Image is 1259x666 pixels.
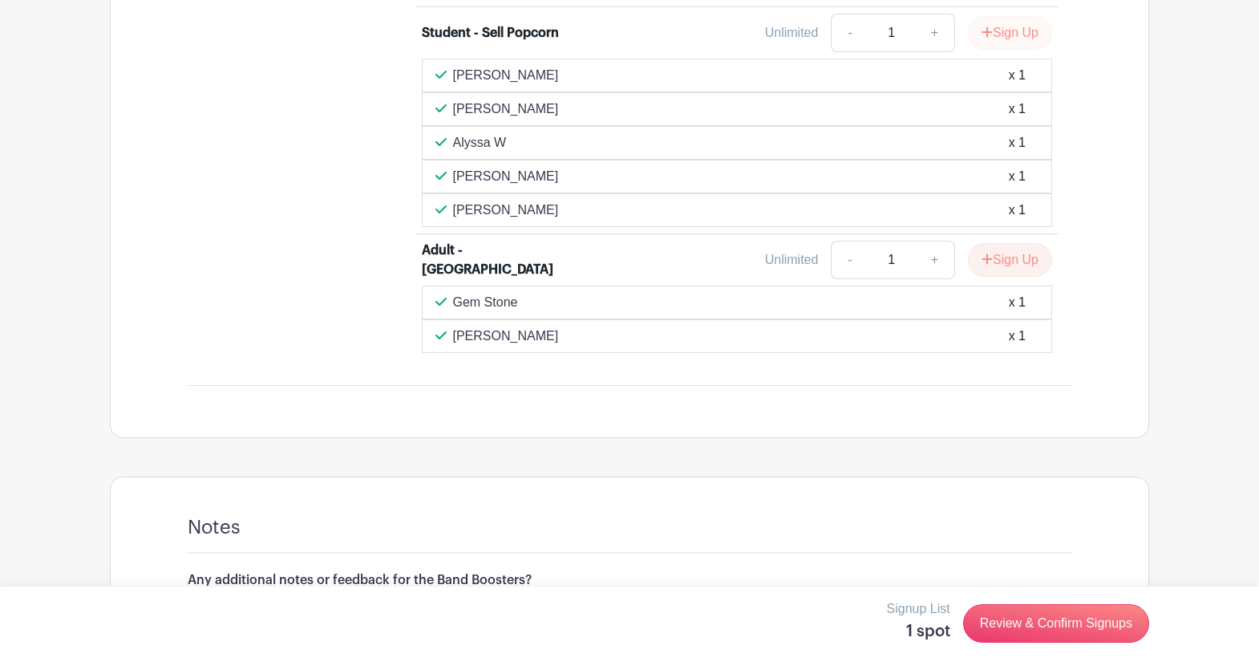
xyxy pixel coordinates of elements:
[1009,133,1026,152] div: x 1
[188,573,1071,588] h6: Any additional notes or feedback for the Band Boosters?
[968,16,1052,50] button: Sign Up
[453,167,559,186] p: [PERSON_NAME]
[1009,293,1026,312] div: x 1
[765,250,819,270] div: Unlimited
[453,201,559,220] p: [PERSON_NAME]
[915,14,955,52] a: +
[453,327,559,346] p: [PERSON_NAME]
[887,599,950,619] p: Signup List
[1009,167,1026,186] div: x 1
[963,604,1149,643] a: Review & Confirm Signups
[453,133,507,152] p: Alyssa W
[453,293,518,312] p: Gem Stone
[422,23,559,43] div: Student - Sell Popcorn
[188,516,241,539] h4: Notes
[453,99,559,119] p: [PERSON_NAME]
[968,243,1052,277] button: Sign Up
[887,622,950,641] h5: 1 spot
[1009,66,1026,85] div: x 1
[831,14,868,52] a: -
[831,241,868,279] a: -
[915,241,955,279] a: +
[765,23,819,43] div: Unlimited
[422,241,561,279] div: Adult - [GEOGRAPHIC_DATA]
[1009,201,1026,220] div: x 1
[1009,327,1026,346] div: x 1
[1009,99,1026,119] div: x 1
[453,66,559,85] p: [PERSON_NAME]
